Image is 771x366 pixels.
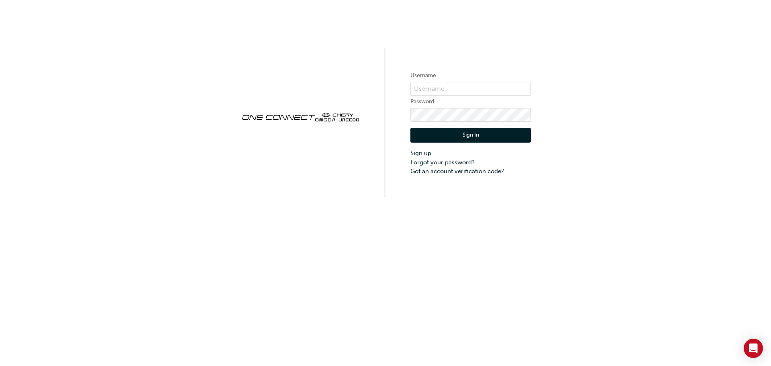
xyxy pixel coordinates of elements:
button: Sign In [410,128,531,143]
label: Username [410,71,531,80]
label: Password [410,97,531,106]
div: Open Intercom Messenger [744,339,763,358]
a: Got an account verification code? [410,167,531,176]
img: oneconnect [240,106,361,127]
input: Username [410,82,531,96]
a: Forgot your password? [410,158,531,167]
a: Sign up [410,149,531,158]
